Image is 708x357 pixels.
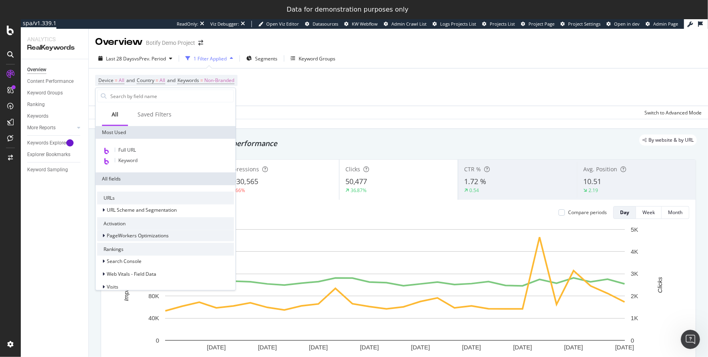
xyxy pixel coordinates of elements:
[177,77,199,84] span: Keywords
[384,21,427,27] a: Admin Crawl List
[27,124,75,132] a: More Reports
[513,344,532,351] text: [DATE]
[226,165,259,173] span: Impressions
[631,315,638,321] text: 1K
[66,139,74,146] div: Tooltip anchor
[529,21,554,27] span: Project Page
[126,77,135,84] span: and
[631,248,638,255] text: 4K
[258,344,277,351] text: [DATE]
[96,172,235,185] div: All fields
[27,150,83,159] a: Explorer Bookmarks
[352,21,378,27] span: KW Webflow
[636,206,662,219] button: Week
[156,337,159,344] text: 0
[27,112,48,120] div: Keywords
[200,77,203,84] span: =
[137,77,154,84] span: Country
[631,337,634,344] text: 0
[27,166,68,174] div: Keyword Sampling
[411,344,430,351] text: [DATE]
[107,258,142,265] span: Search Console
[299,55,335,62] div: Keyword Groups
[98,77,114,84] span: Device
[588,187,598,194] div: 2.19
[27,139,67,147] div: Keywords Explorer
[204,75,234,86] span: Non-Branded
[95,52,176,65] button: Last 28 DaysvsPrev. Period
[27,77,83,86] a: Content Performance
[681,330,700,349] iframe: Intercom live chat
[653,21,678,27] span: Admin Page
[27,166,83,174] a: Keyword Sampling
[146,39,195,47] div: Botify Demo Project
[613,206,636,219] button: Day
[27,100,45,109] div: Ranking
[464,165,481,173] span: CTR %
[668,209,682,216] div: Month
[27,150,70,159] div: Explorer Bookmarks
[583,176,601,186] span: 10.51
[345,176,367,186] span: 50,477
[210,21,239,27] div: Viz Debugger:
[112,110,118,118] div: All
[309,344,328,351] text: [DATE]
[27,139,83,147] a: Keywords Explorer
[482,21,515,27] a: Projects List
[360,344,379,351] text: [DATE]
[560,21,600,27] a: Project Settings
[27,112,83,120] a: Keywords
[255,55,277,62] span: Segments
[27,89,83,97] a: Keyword Groups
[21,19,56,27] div: spa/v1.339.1
[615,344,634,351] text: [DATE]
[469,187,479,194] div: 0.54
[198,40,203,46] div: arrow-right-arrow-left
[95,35,143,49] div: Overview
[118,157,138,164] span: Keyword
[583,165,617,173] span: Avg. Position
[646,21,678,27] a: Admin Page
[391,21,427,27] span: Admin Crawl List
[631,271,638,277] text: 3K
[266,21,299,27] span: Open Viz Editor
[97,243,234,256] div: Rankings
[123,269,130,301] text: Impressions
[182,52,236,65] button: 1 Filter Applied
[27,124,56,132] div: More Reports
[193,55,227,62] div: 1 Filter Applied
[148,315,159,321] text: 40K
[27,66,83,74] a: Overview
[564,344,583,351] text: [DATE]
[642,209,655,216] div: Week
[97,217,234,230] div: Activation
[27,100,83,109] a: Ranking
[107,271,156,277] span: Web Vitals - Field Data
[287,52,339,65] button: Keyword Groups
[27,43,82,52] div: RealKeywords
[106,55,134,62] span: Last 28 Days
[490,21,515,27] span: Projects List
[177,21,198,27] div: ReadOnly:
[639,134,697,146] div: legacy label
[107,207,177,213] span: URL Scheme and Segmentation
[568,209,607,216] div: Compare periods
[305,21,338,27] a: Datasources
[433,21,476,27] a: Logs Projects List
[351,187,367,194] div: 36.87%
[21,19,56,29] a: spa/v1.339.1
[27,89,63,97] div: Keyword Groups
[620,209,629,216] div: Day
[662,206,689,219] button: Month
[107,283,118,290] span: Visits
[110,90,233,102] input: Search by field name
[138,110,172,118] div: Saved Filters
[134,55,166,62] span: vs Prev. Period
[97,192,234,205] div: URLs
[207,344,226,351] text: [DATE]
[440,21,476,27] span: Logs Projects List
[644,109,702,116] div: Switch to Advanced Mode
[27,77,74,86] div: Content Performance
[631,293,638,299] text: 2K
[231,187,245,194] div: 6.66%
